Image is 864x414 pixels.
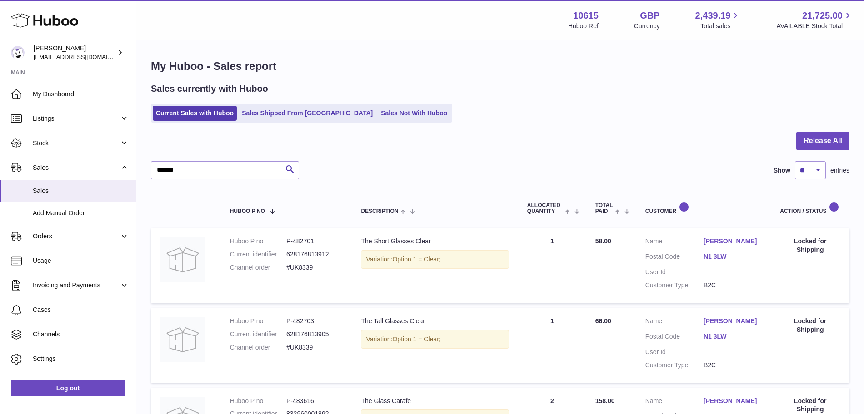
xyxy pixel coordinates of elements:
a: Sales Shipped From [GEOGRAPHIC_DATA] [239,106,376,121]
span: Option 1 = Clear; [392,335,440,343]
span: 158.00 [595,397,615,404]
a: [PERSON_NAME] [704,397,762,405]
div: The Glass Carafe [361,397,509,405]
span: ALLOCATED Quantity [527,202,563,214]
dt: Customer Type [645,281,704,290]
img: no-photo.jpg [160,237,205,282]
div: Currency [634,22,660,30]
a: 21,725.00 AVAILABLE Stock Total [776,10,853,30]
span: Cases [33,306,129,314]
dt: Huboo P no [230,397,286,405]
dd: P-483616 [286,397,343,405]
img: no-photo.jpg [160,317,205,362]
span: 66.00 [595,317,611,325]
div: Variation: [361,330,509,349]
span: AVAILABLE Stock Total [776,22,853,30]
td: 1 [518,228,586,303]
dt: Channel order [230,343,286,352]
span: Description [361,208,398,214]
dt: User Id [645,348,704,356]
div: Locked for Shipping [780,237,840,254]
span: My Dashboard [33,90,129,99]
div: Customer [645,202,762,214]
div: Locked for Shipping [780,317,840,334]
div: Variation: [361,250,509,269]
span: Settings [33,355,129,363]
span: Sales [33,187,129,195]
span: 21,725.00 [802,10,843,22]
dd: 628176813905 [286,330,343,339]
span: entries [830,166,849,175]
span: Huboo P no [230,208,265,214]
dt: Current identifier [230,250,286,259]
dt: Channel order [230,263,286,272]
span: 58.00 [595,237,611,245]
span: Sales [33,163,120,172]
span: Orders [33,232,120,241]
strong: 10615 [573,10,599,22]
dt: Customer Type [645,361,704,370]
button: Release All [796,132,849,150]
span: [EMAIL_ADDRESS][DOMAIN_NAME] [34,53,134,60]
dt: Name [645,317,704,328]
td: 1 [518,308,586,383]
span: 2,439.19 [695,10,731,22]
a: [PERSON_NAME] [704,237,762,246]
dd: P-482703 [286,317,343,325]
h2: Sales currently with Huboo [151,83,268,95]
span: Add Manual Order [33,209,129,217]
dd: 628176813912 [286,250,343,259]
div: The Tall Glasses Clear [361,317,509,325]
img: fulfillment@fable.com [11,46,25,59]
div: Huboo Ref [568,22,599,30]
dd: #UK8339 [286,263,343,272]
a: [PERSON_NAME] [704,317,762,325]
dt: Current identifier [230,330,286,339]
dt: Postal Code [645,252,704,263]
dd: #UK8339 [286,343,343,352]
dt: Name [645,397,704,408]
div: Locked for Shipping [780,397,840,414]
span: Invoicing and Payments [33,281,120,290]
h1: My Huboo - Sales report [151,59,849,74]
div: [PERSON_NAME] [34,44,115,61]
dd: P-482701 [286,237,343,246]
span: Option 1 = Clear; [392,256,440,263]
span: Total sales [700,22,741,30]
div: The Short Glasses Clear [361,237,509,246]
span: Total paid [595,202,613,214]
a: Current Sales with Huboo [153,106,237,121]
a: 2,439.19 Total sales [695,10,741,30]
span: Stock [33,139,120,148]
dt: Postal Code [645,332,704,343]
a: Log out [11,380,125,396]
dt: Huboo P no [230,237,286,246]
dt: Name [645,237,704,248]
dd: B2C [704,281,762,290]
strong: GBP [640,10,659,22]
span: Channels [33,330,129,339]
dt: User Id [645,268,704,276]
span: Listings [33,114,120,123]
div: Action / Status [780,202,840,214]
a: N1 3LW [704,252,762,261]
a: Sales Not With Huboo [378,106,450,121]
dt: Huboo P no [230,317,286,325]
a: N1 3LW [704,332,762,341]
span: Usage [33,256,129,265]
label: Show [774,166,790,175]
dd: B2C [704,361,762,370]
